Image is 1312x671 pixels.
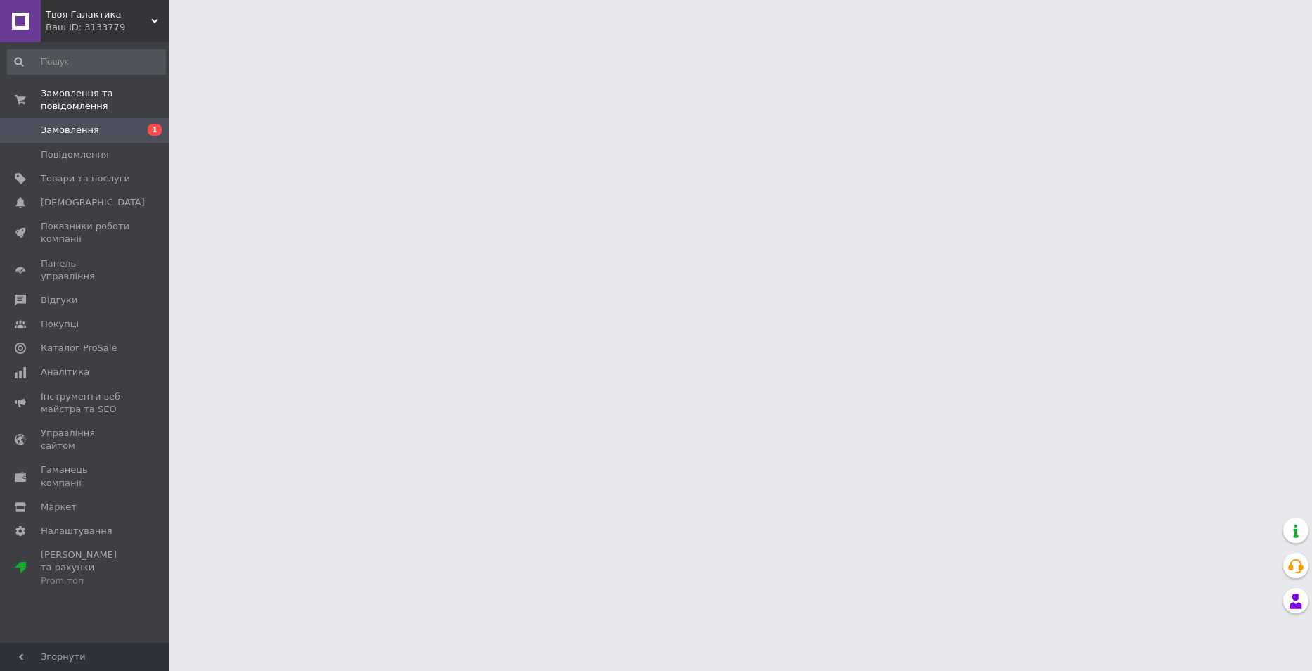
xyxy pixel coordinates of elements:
span: Гаманець компанії [41,464,130,489]
span: Повідомлення [41,148,109,161]
span: Панель управління [41,257,130,283]
input: Пошук [7,49,166,75]
span: Налаштування [41,525,112,537]
span: Аналітика [41,366,89,378]
span: [DEMOGRAPHIC_DATA] [41,196,145,209]
span: Замовлення та повідомлення [41,87,169,113]
span: Каталог ProSale [41,342,117,354]
div: Ваш ID: 3133779 [46,21,169,34]
div: Prom топ [41,575,130,587]
span: Покупці [41,318,79,331]
span: Показники роботи компанії [41,220,130,245]
span: Управління сайтом [41,427,130,452]
span: 1 [148,124,162,136]
span: [PERSON_NAME] та рахунки [41,549,130,587]
span: Замовлення [41,124,99,136]
span: Відгуки [41,294,77,307]
span: Товари та послуги [41,172,130,185]
span: Інструменти веб-майстра та SEO [41,390,130,416]
span: Маркет [41,501,77,513]
span: Твоя Галактика [46,8,151,21]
